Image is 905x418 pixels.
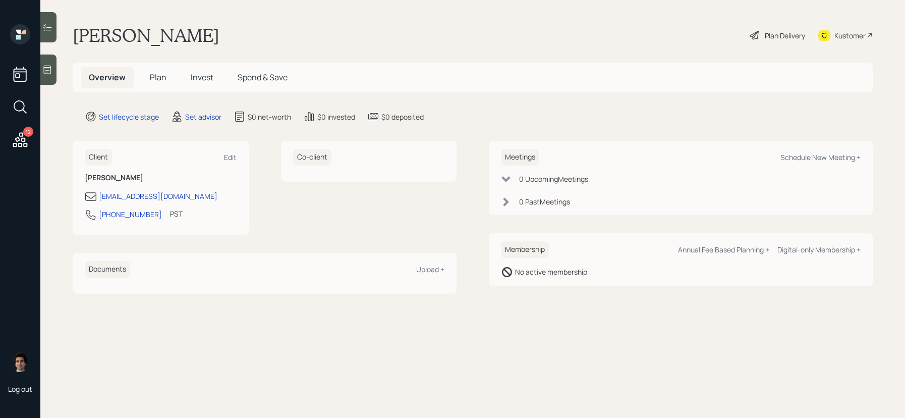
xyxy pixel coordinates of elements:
div: Set lifecycle stage [99,112,159,122]
div: Edit [224,152,237,162]
span: Overview [89,72,126,83]
div: [EMAIL_ADDRESS][DOMAIN_NAME] [99,191,217,201]
div: Plan Delivery [765,30,805,41]
h6: Documents [85,261,130,278]
h6: Client [85,149,112,166]
div: 0 Upcoming Meeting s [519,174,588,184]
div: No active membership [515,267,587,277]
span: Plan [150,72,166,83]
div: Log out [8,384,32,394]
span: Invest [191,72,213,83]
h6: Co-client [293,149,331,166]
div: Upload + [416,265,444,274]
div: Set advisor [185,112,221,122]
div: 12 [23,127,33,137]
div: Annual Fee Based Planning + [678,245,769,254]
div: 0 Past Meeting s [519,196,570,207]
h1: [PERSON_NAME] [73,24,219,46]
span: Spend & Save [238,72,288,83]
h6: [PERSON_NAME] [85,174,237,182]
img: harrison-schaefer-headshot-2.png [10,352,30,372]
div: Schedule New Meeting + [780,152,861,162]
div: Kustomer [834,30,866,41]
div: [PHONE_NUMBER] [99,209,162,220]
div: $0 invested [317,112,355,122]
h6: Meetings [501,149,539,166]
h6: Membership [501,241,549,258]
div: $0 net-worth [248,112,291,122]
div: PST [170,208,183,219]
div: $0 deposited [381,112,424,122]
div: Digital-only Membership + [777,245,861,254]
